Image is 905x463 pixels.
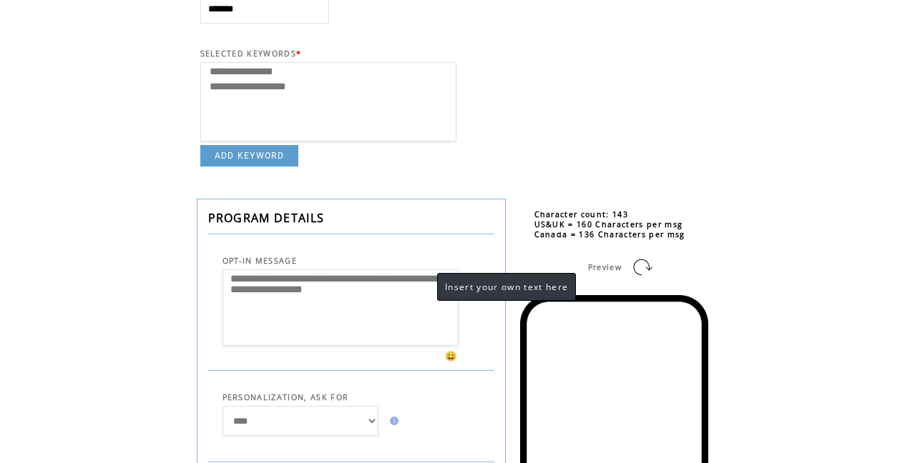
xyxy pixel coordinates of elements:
span: OPT-IN MESSAGE [222,256,298,266]
span: Insert your own text here [445,281,568,293]
span: SELECTED KEYWORDS [200,49,297,59]
a: ADD KEYWORD [200,145,299,166]
span: PROGRAM DETAILS [208,210,325,226]
span: Canada = 136 Characters per msg [534,229,685,239]
span: Character count: 143 [534,209,629,219]
span: Preview [588,262,622,272]
span: PERSONALIZATION, ASK FOR [222,392,349,402]
span: 😀 [445,349,458,362]
img: help.gif [386,417,398,425]
span: US&UK = 160 Characters per msg [534,219,683,229]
